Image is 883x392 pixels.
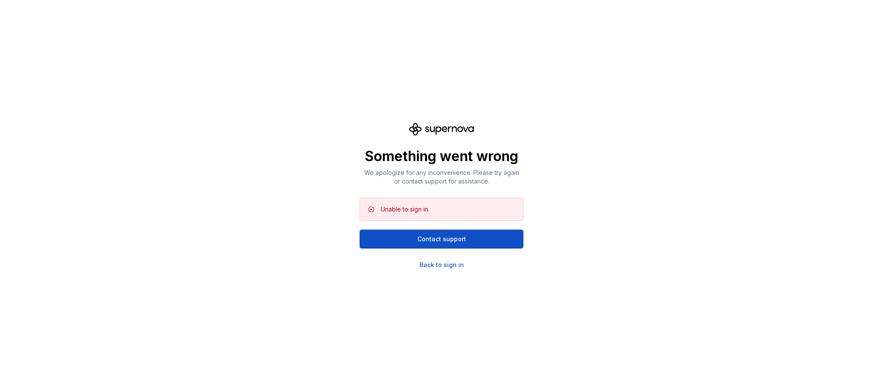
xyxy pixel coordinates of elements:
span: Contact support [417,235,466,243]
div: Unable to sign in. [381,205,429,214]
button: Contact support [360,230,523,249]
p: Something went wrong [360,148,523,165]
p: We apologize for any inconvenience. Please try again or contact support for assistance. [360,168,523,186]
a: Back to sign in [420,261,464,269]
